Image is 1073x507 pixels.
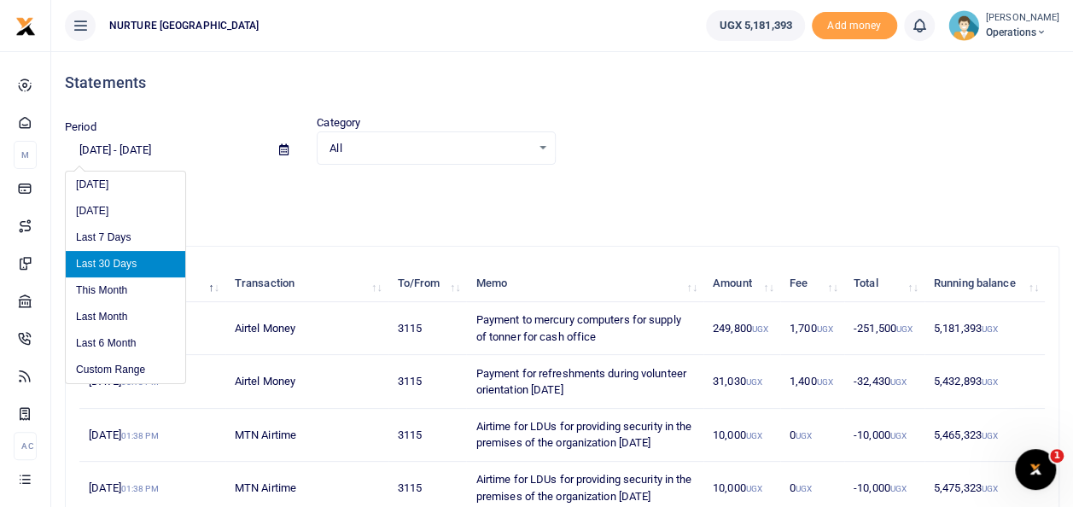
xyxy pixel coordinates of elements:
[466,355,703,408] td: Payment for refreshments during volunteer orientation [DATE]
[706,10,804,41] a: UGX 5,181,393
[14,141,37,169] li: M
[66,304,185,330] li: Last Month
[66,172,185,198] li: [DATE]
[703,265,780,302] th: Amount: activate to sort column ascending
[890,484,907,493] small: UGX
[466,409,703,462] td: Airtime for LDUs for providing security in the premises of the organization [DATE]
[66,357,185,383] li: Custom Range
[924,409,1045,462] td: 5,465,323
[752,324,768,334] small: UGX
[15,19,36,32] a: logo-small logo-large logo-large
[746,484,762,493] small: UGX
[1015,449,1056,490] iframe: Intercom live chat
[466,265,703,302] th: Memo: activate to sort column ascending
[982,324,998,334] small: UGX
[982,431,998,440] small: UGX
[844,265,924,302] th: Total: activate to sort column ascending
[948,10,1059,41] a: profile-user [PERSON_NAME] Operations
[982,484,998,493] small: UGX
[924,265,1045,302] th: Running balance: activate to sort column ascending
[780,265,844,302] th: Fee: activate to sort column ascending
[896,324,913,334] small: UGX
[65,73,1059,92] h4: Statements
[703,302,780,355] td: 249,800
[121,431,159,440] small: 01:38 PM
[986,11,1059,26] small: [PERSON_NAME]
[780,355,844,408] td: 1,400
[812,12,897,40] span: Add money
[816,324,832,334] small: UGX
[746,431,762,440] small: UGX
[982,377,998,387] small: UGX
[719,17,791,34] span: UGX 5,181,393
[388,355,467,408] td: 3115
[780,302,844,355] td: 1,700
[388,302,467,355] td: 3115
[65,136,265,165] input: select period
[816,377,832,387] small: UGX
[986,25,1059,40] span: Operations
[329,140,530,157] span: All
[1050,449,1064,463] span: 1
[924,355,1045,408] td: 5,432,893
[102,18,266,33] span: NURTURE [GEOGRAPHIC_DATA]
[65,185,1059,203] p: Download
[66,198,185,224] li: [DATE]
[703,409,780,462] td: 10,000
[844,409,924,462] td: -10,000
[812,18,897,31] a: Add money
[225,302,388,355] td: Airtel Money
[890,431,907,440] small: UGX
[388,409,467,462] td: 3115
[890,377,907,387] small: UGX
[121,484,159,493] small: 01:38 PM
[924,302,1045,355] td: 5,181,393
[66,224,185,251] li: Last 7 Days
[79,409,225,462] td: [DATE]
[66,251,185,277] li: Last 30 Days
[844,302,924,355] td: -251,500
[317,114,360,131] label: Category
[65,119,96,136] label: Period
[703,355,780,408] td: 31,030
[812,12,897,40] li: Toup your wallet
[225,409,388,462] td: MTN Airtime
[15,16,36,37] img: logo-small
[746,377,762,387] small: UGX
[14,432,37,460] li: Ac
[699,10,811,41] li: Wallet ballance
[388,265,467,302] th: To/From: activate to sort column ascending
[225,265,388,302] th: Transaction: activate to sort column ascending
[225,355,388,408] td: Airtel Money
[844,355,924,408] td: -32,430
[796,431,812,440] small: UGX
[66,277,185,304] li: This Month
[66,330,185,357] li: Last 6 Month
[780,409,844,462] td: 0
[466,302,703,355] td: Payment to mercury computers for supply of tonner for cash office
[796,484,812,493] small: UGX
[948,10,979,41] img: profile-user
